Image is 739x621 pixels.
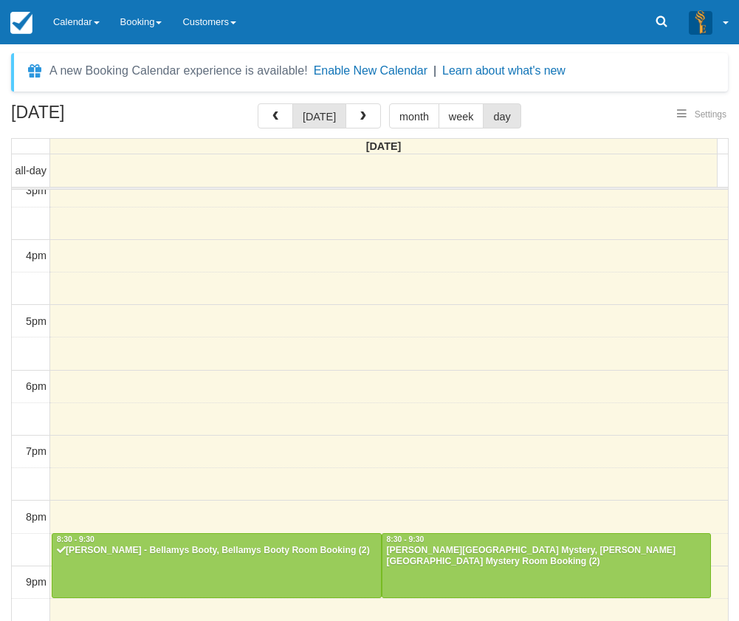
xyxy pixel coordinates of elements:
button: month [389,103,439,128]
span: 8:30 - 9:30 [387,535,425,543]
div: [PERSON_NAME] - Bellamys Booty, Bellamys Booty Room Booking (2) [56,545,377,557]
button: week [439,103,484,128]
div: [PERSON_NAME][GEOGRAPHIC_DATA] Mystery, [PERSON_NAME][GEOGRAPHIC_DATA] Mystery Room Booking (2) [386,545,707,569]
span: 6pm [26,380,47,392]
span: [DATE] [366,140,402,152]
span: Settings [695,109,726,120]
span: 3pm [26,185,47,196]
span: all-day [16,165,47,176]
button: [DATE] [292,103,346,128]
a: 8:30 - 9:30[PERSON_NAME][GEOGRAPHIC_DATA] Mystery, [PERSON_NAME][GEOGRAPHIC_DATA] Mystery Room Bo... [382,533,712,598]
span: 8:30 - 9:30 [57,535,94,543]
div: A new Booking Calendar experience is available! [49,62,308,80]
img: A3 [689,10,712,34]
span: 4pm [26,250,47,261]
span: 5pm [26,315,47,327]
h2: [DATE] [11,103,198,131]
a: 8:30 - 9:30[PERSON_NAME] - Bellamys Booty, Bellamys Booty Room Booking (2) [52,533,382,598]
span: 7pm [26,445,47,457]
button: day [483,103,520,128]
button: Settings [668,104,735,126]
a: Learn about what's new [442,64,566,77]
span: 8pm [26,511,47,523]
span: 9pm [26,576,47,588]
span: | [433,64,436,77]
img: checkfront-main-nav-mini-logo.png [10,12,32,34]
button: Enable New Calendar [314,64,427,78]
